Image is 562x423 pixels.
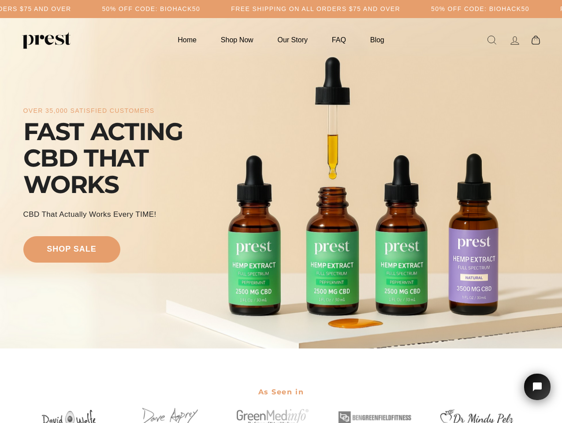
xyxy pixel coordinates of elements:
[23,382,539,402] h2: As Seen in
[167,31,395,48] ul: Primary
[321,31,357,48] a: FAQ
[22,31,71,49] img: PREST ORGANICS
[267,31,319,48] a: Our Story
[210,31,264,48] a: Shop Now
[513,361,562,423] iframe: Tidio Chat
[167,31,208,48] a: Home
[359,31,395,48] a: Blog
[431,5,529,13] h5: 50% OFF CODE: BIOHACK50
[23,236,120,263] a: shop sale
[23,119,222,198] div: FAST ACTING CBD THAT WORKS
[23,209,156,220] div: CBD That Actually Works every TIME!
[23,107,155,115] div: over 35,000 satisfied customers
[102,5,200,13] h5: 50% OFF CODE: BIOHACK50
[231,5,400,13] h5: Free Shipping on all orders $75 and over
